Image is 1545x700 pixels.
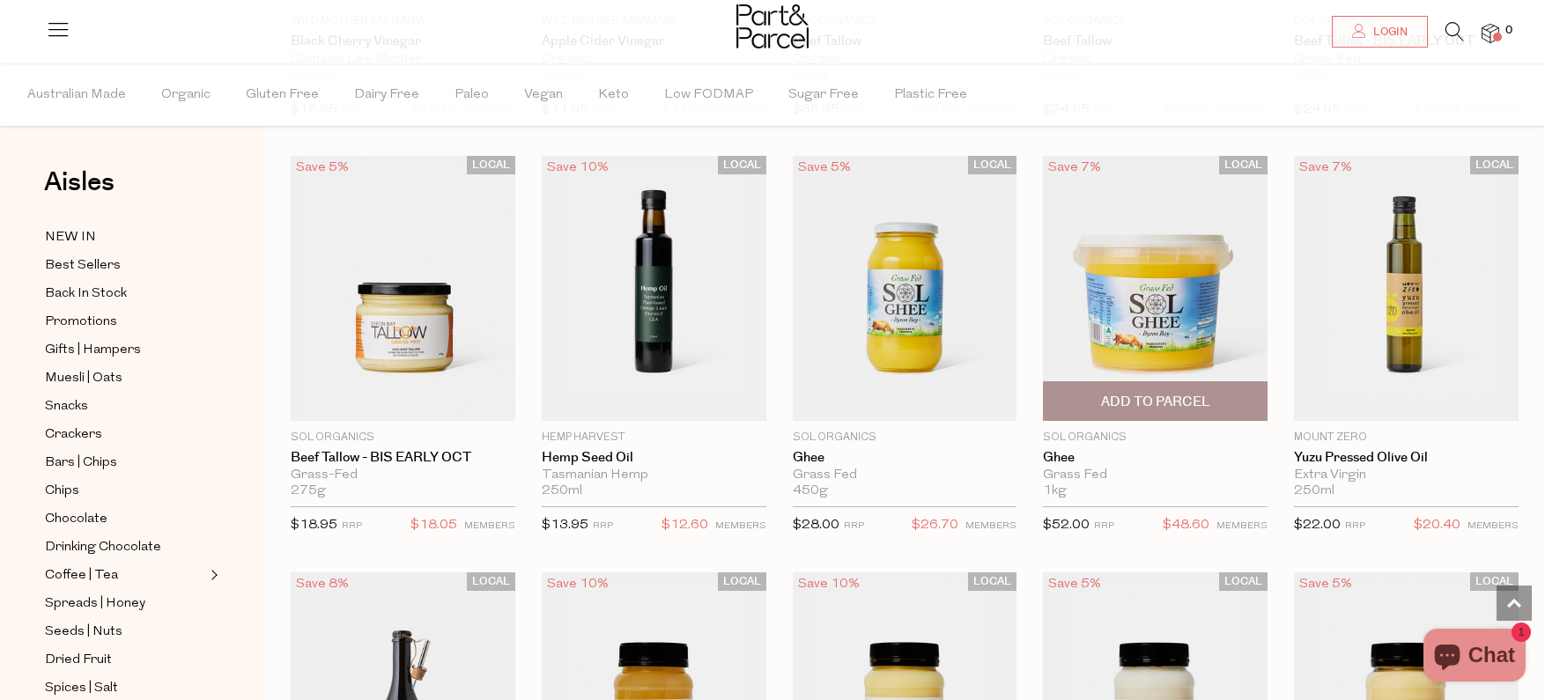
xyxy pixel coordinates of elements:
div: Extra Virgin [1294,468,1519,483]
span: Bars | Chips [45,453,117,474]
span: LOCAL [467,572,515,591]
span: Chips [45,481,79,502]
small: RRP [844,521,864,531]
span: Spices | Salt [45,678,118,699]
a: Yuzu Pressed Olive Oil [1294,450,1519,466]
div: Save 5% [793,156,856,180]
a: NEW IN [45,226,205,248]
img: Part&Parcel [736,4,809,48]
span: Plastic Free [894,64,967,126]
span: $18.05 [410,514,457,537]
a: Gifts | Hampers [45,339,205,361]
span: LOCAL [1219,572,1268,591]
span: LOCAL [968,156,1016,174]
button: Expand/Collapse Coffee | Tea [206,564,218,586]
a: Ghee [793,450,1017,466]
small: MEMBERS [965,521,1016,531]
span: NEW IN [45,227,96,248]
span: 275g [291,483,326,499]
small: RRP [1345,521,1365,531]
img: Yuzu Pressed Olive Oil [1294,156,1519,421]
span: Gluten Free [246,64,319,126]
span: Drinking Chocolate [45,537,161,558]
div: Tasmanian Hemp [542,468,766,483]
span: LOCAL [718,156,766,174]
a: Muesli | Oats [45,367,205,389]
span: Aisles [44,163,115,202]
div: Save 10% [793,572,865,596]
a: Ghee [1043,450,1268,466]
a: Drinking Chocolate [45,536,205,558]
a: Promotions [45,311,205,333]
a: Beef Tallow - BIS EARLY OCT [291,450,515,466]
span: $12.60 [662,514,708,537]
div: Save 7% [1043,156,1106,180]
span: Dried Fruit [45,650,112,671]
span: LOCAL [1470,156,1519,174]
span: $48.60 [1163,514,1209,537]
a: Aisles [44,169,115,213]
span: LOCAL [467,156,515,174]
a: Coffee | Tea [45,564,205,586]
span: LOCAL [1219,156,1268,174]
div: Save 8% [291,572,354,596]
a: 0 [1482,24,1499,42]
span: LOCAL [968,572,1016,591]
span: Login [1369,25,1408,40]
a: Bars | Chips [45,452,205,474]
img: Ghee [793,156,1017,421]
a: Chocolate [45,508,205,530]
span: Keto [598,64,629,126]
a: Seeds | Nuts [45,621,205,643]
span: 1kg [1043,483,1067,499]
span: Organic [161,64,211,126]
inbox-online-store-chat: Shopify online store chat [1418,629,1531,686]
a: Snacks [45,395,205,417]
p: Mount Zero [1294,430,1519,446]
img: Hemp Seed Oil [542,156,766,421]
span: $18.95 [291,519,337,532]
div: Save 5% [1294,572,1357,596]
span: Crackers [45,424,102,446]
span: Paleo [455,64,489,126]
a: Spices | Salt [45,677,205,699]
span: $20.40 [1414,514,1460,537]
span: Add To Parcel [1101,393,1210,411]
small: MEMBERS [715,521,766,531]
a: Chips [45,480,205,502]
img: Beef Tallow - BIS EARLY OCT [291,156,515,421]
p: Sol Organics [793,430,1017,446]
a: Back In Stock [45,283,205,305]
div: Grass-Fed [291,468,515,483]
span: LOCAL [1470,572,1519,591]
button: Add To Parcel [1043,381,1268,421]
img: Ghee [1043,156,1268,421]
a: Hemp Seed Oil [542,450,766,466]
span: Snacks [45,396,88,417]
span: 450g [793,483,828,499]
span: $28.00 [793,519,839,532]
span: Dairy Free [354,64,419,126]
a: Best Sellers [45,254,205,276]
small: MEMBERS [1467,521,1519,531]
p: Sol Organics [1043,430,1268,446]
a: Dried Fruit [45,649,205,671]
span: Promotions [45,312,117,333]
span: Low FODMAP [664,64,753,126]
small: RRP [342,521,362,531]
span: Sugar Free [788,64,859,126]
span: Coffee | Tea [45,565,118,586]
span: Spreads | Honey [45,593,145,615]
span: $26.70 [912,514,958,537]
small: RRP [1094,521,1114,531]
span: Gifts | Hampers [45,340,141,361]
div: Grass Fed [793,468,1017,483]
small: MEMBERS [464,521,515,531]
small: MEMBERS [1216,521,1268,531]
span: Australian Made [27,64,126,126]
span: $13.95 [542,519,588,532]
a: Crackers [45,424,205,446]
a: Login [1332,16,1428,48]
span: $52.00 [1043,519,1090,532]
div: Save 10% [542,156,614,180]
